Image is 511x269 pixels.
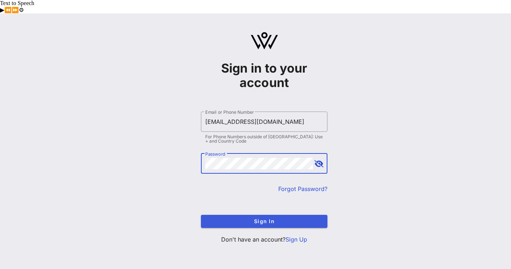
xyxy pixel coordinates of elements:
[12,6,19,13] button: Forward
[278,185,327,192] a: Forgot Password?
[201,61,327,90] h1: Sign in to your account
[205,135,323,143] div: For Phone Numbers outside of [GEOGRAPHIC_DATA]: Use + and Country Code
[19,6,24,13] button: Settings
[285,236,307,243] a: Sign Up
[251,32,278,49] img: logo.svg
[205,151,226,157] label: Password
[207,218,322,224] span: Sign In
[205,109,254,115] label: Email or Phone Number
[314,160,323,168] button: append icon
[201,215,327,228] button: Sign In
[201,235,327,244] p: Don't have an account?
[4,6,12,13] button: Previous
